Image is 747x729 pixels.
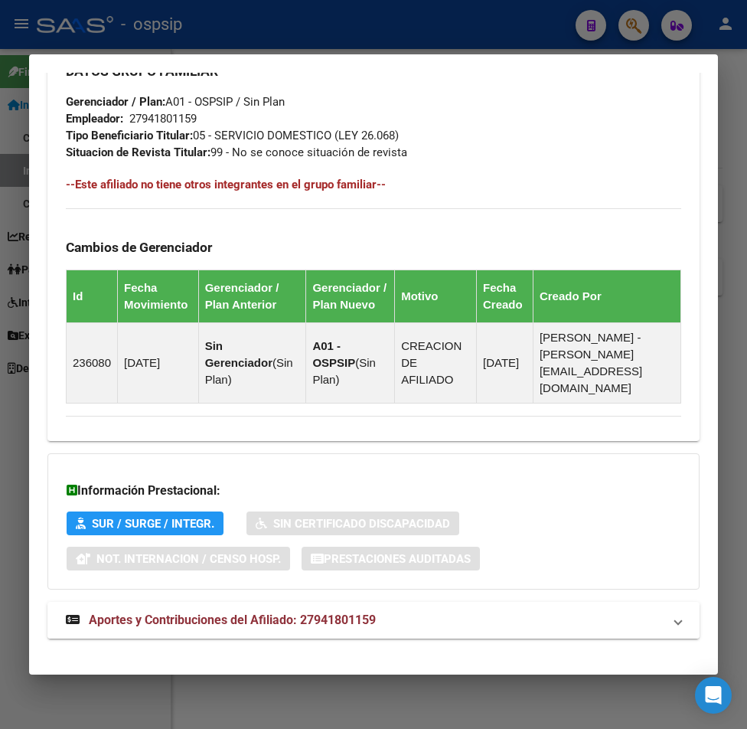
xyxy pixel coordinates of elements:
[92,517,214,531] span: SUR / SURGE / INTEGR.
[246,512,459,535] button: Sin Certificado Discapacidad
[477,270,533,322] th: Fecha Creado
[477,322,533,403] td: [DATE]
[205,356,293,386] span: Sin Plan
[67,512,223,535] button: SUR / SURGE / INTEGR.
[695,677,732,714] div: Open Intercom Messenger
[306,270,395,322] th: Gerenciador / Plan Nuevo
[395,270,477,322] th: Motivo
[118,270,199,322] th: Fecha Movimiento
[118,322,199,403] td: [DATE]
[67,270,118,322] th: Id
[47,602,700,639] mat-expansion-panel-header: Aportes y Contribuciones del Afiliado: 27941801159
[67,322,118,403] td: 236080
[198,270,306,322] th: Gerenciador / Plan Anterior
[67,547,290,570] button: Not. Internacion / Censo Hosp.
[66,239,681,256] h3: Cambios de Gerenciador
[312,356,376,386] span: Sin Plan
[533,322,680,403] td: [PERSON_NAME] - [PERSON_NAME][EMAIL_ADDRESS][DOMAIN_NAME]
[66,112,123,126] strong: Empleador:
[324,552,471,566] span: Prestaciones Auditadas
[273,517,450,531] span: Sin Certificado Discapacidad
[302,547,480,570] button: Prestaciones Auditadas
[66,145,210,159] strong: Situacion de Revista Titular:
[66,95,285,109] span: A01 - OSPSIP / Sin Plan
[66,145,407,159] span: 99 - No se conoce situación de revista
[66,95,165,109] strong: Gerenciador / Plan:
[198,322,306,403] td: ( )
[129,110,197,127] div: 27941801159
[66,129,193,142] strong: Tipo Beneficiario Titular:
[306,322,395,403] td: ( )
[66,129,399,142] span: 05 - SERVICIO DOMESTICO (LEY 26.068)
[395,322,477,403] td: CREACION DE AFILIADO
[89,613,376,627] span: Aportes y Contribuciones del Afiliado: 27941801159
[66,176,681,193] h4: --Este afiliado no tiene otros integrantes en el grupo familiar--
[96,552,281,566] span: Not. Internacion / Censo Hosp.
[67,482,680,500] h3: Información Prestacional:
[533,270,680,322] th: Creado Por
[205,339,272,369] strong: Sin Gerenciador
[312,339,355,369] strong: A01 - OSPSIP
